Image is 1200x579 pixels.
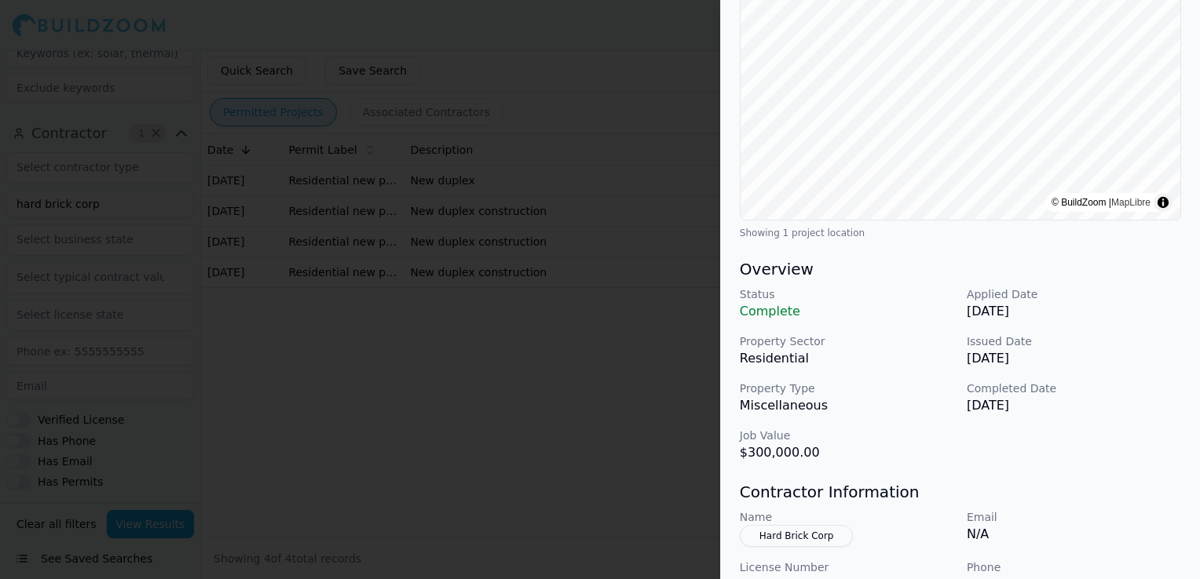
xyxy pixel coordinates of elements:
p: Email [967,509,1181,525]
p: Complete [740,302,954,321]
summary: Toggle attribution [1154,193,1173,212]
h3: Contractor Information [740,481,1181,503]
p: Property Type [740,381,954,396]
p: Residential [740,349,954,368]
p: Phone [967,559,1181,575]
p: Status [740,286,954,302]
p: Completed Date [967,381,1181,396]
a: MapLibre [1111,197,1151,208]
p: License Number [740,559,954,575]
p: $300,000.00 [740,443,954,462]
p: Job Value [740,428,954,443]
p: Name [740,509,954,525]
p: [DATE] [967,349,1181,368]
p: Property Sector [740,333,954,349]
h3: Overview [740,258,1181,280]
p: N/A [967,525,1181,544]
p: Applied Date [967,286,1181,302]
button: Hard Brick Corp [740,525,854,547]
p: Miscellaneous [740,396,954,415]
p: Issued Date [967,333,1181,349]
p: [DATE] [967,396,1181,415]
div: Showing 1 project location [740,227,1181,239]
p: [DATE] [967,302,1181,321]
div: © BuildZoom | [1052,195,1151,210]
